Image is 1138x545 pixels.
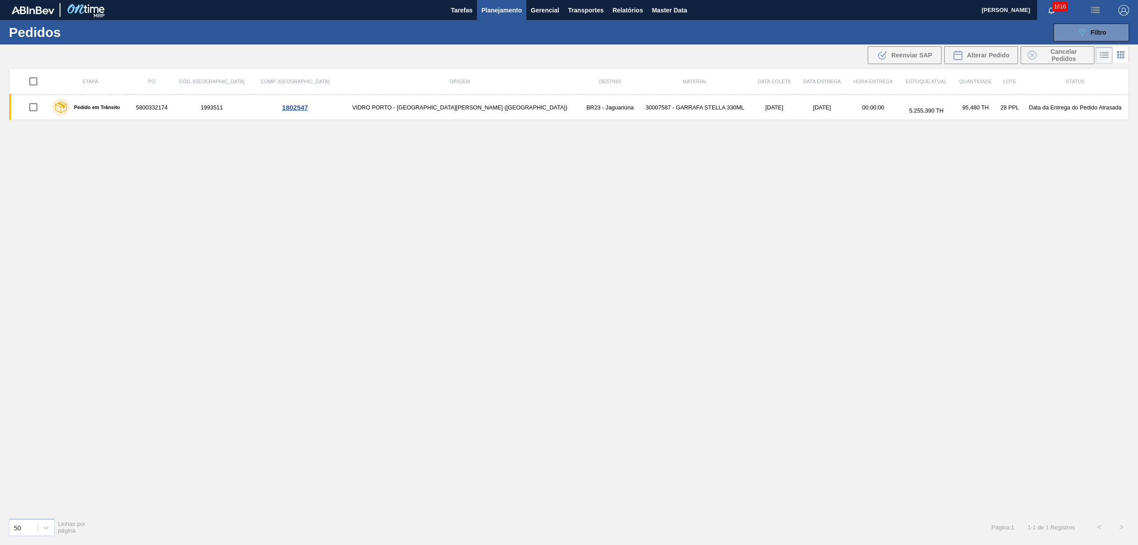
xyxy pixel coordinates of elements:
td: 00:00:00 [847,95,900,120]
span: Cancelar Pedidos [1040,48,1087,62]
span: Comp. [GEOGRAPHIC_DATA] [260,79,329,84]
span: Estoque atual [906,79,947,84]
button: Cancelar Pedidos [1021,46,1094,64]
span: 1616 [1052,2,1068,12]
div: 50 [14,524,21,531]
span: Transportes [568,5,604,16]
span: Master Data [652,5,687,16]
span: Relatórios [613,5,643,16]
td: 1993511 [171,95,252,120]
span: PO [148,79,155,84]
div: Visão em Lista [1096,47,1113,64]
span: Lote [1003,79,1016,84]
div: Alterar Pedido [944,46,1018,64]
div: Cancelar Pedidos em Massa [1021,46,1094,64]
span: 5.255,390 TH [909,107,943,114]
span: Reenviar SAP [891,52,932,59]
a: Pedido em Trânsito58003321741993511VIDRO PORTO - [GEOGRAPHIC_DATA][PERSON_NAME] ([GEOGRAPHIC_DATA... [9,95,1129,120]
span: Destino [599,79,621,84]
span: Data entrega [803,79,841,84]
img: userActions [1090,5,1101,16]
span: Material [683,79,707,84]
td: 5800332174 [132,95,171,120]
span: Status [1066,79,1084,84]
span: Etapa [83,79,98,84]
td: [DATE] [797,95,847,120]
td: 95,480 TH [953,95,998,120]
h1: Pedidos [9,27,147,37]
span: Gerencial [531,5,559,16]
span: Página : 1 [991,524,1014,531]
button: Filtro [1054,24,1129,41]
button: < [1088,516,1110,538]
span: 1 - 1 de 1 Registros [1028,524,1075,531]
td: VIDRO PORTO - [GEOGRAPHIC_DATA][PERSON_NAME] ([GEOGRAPHIC_DATA]) [338,95,582,120]
button: Notificações [1037,4,1066,16]
button: > [1110,516,1133,538]
span: Alterar Pedido [967,52,1010,59]
div: Reenviar SAP [868,46,942,64]
td: 28 PPL [998,95,1022,120]
img: TNhmsLtSVTkK8tSr43FrP2fwEKptu5GPRR3wAAAABJRU5ErkJggg== [12,6,54,14]
div: 1802547 [254,104,336,111]
span: Hora Entrega [853,79,893,84]
span: Quantidade [959,79,992,84]
span: Origem [450,79,470,84]
img: Logout [1118,5,1129,16]
span: Cód. [GEOGRAPHIC_DATA] [179,79,245,84]
span: Linhas por página [58,521,86,534]
span: Planejamento [481,5,522,16]
span: Filtro [1091,29,1106,36]
span: Tarefas [451,5,473,16]
td: BR23 - Jaguariúna [582,95,638,120]
td: Data da Entrega do Pedido Atrasada [1022,95,1129,120]
label: Pedido em Trânsito [70,105,120,110]
span: Data coleta [757,79,791,84]
div: Visão em Cards [1113,47,1129,64]
td: 30007587 - GARRAFA STELLA 330ML [638,95,752,120]
td: [DATE] [752,95,797,120]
